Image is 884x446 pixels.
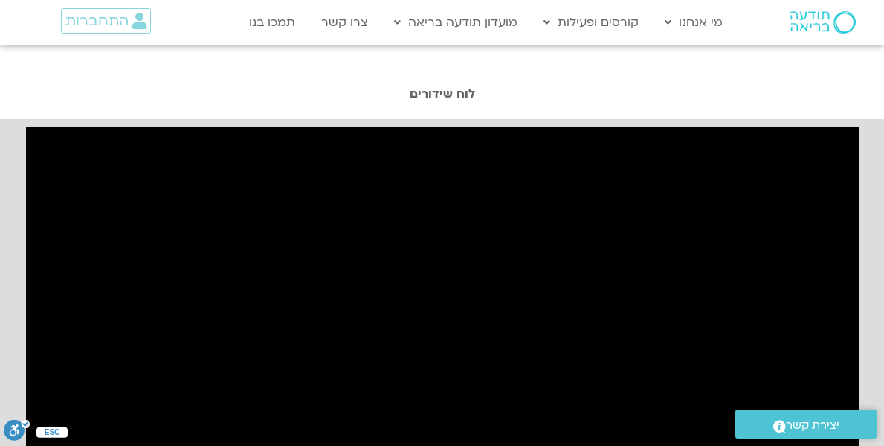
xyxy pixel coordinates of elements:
[387,8,525,36] a: מועדון תודעה בריאה
[314,8,375,36] a: צרו קשר
[657,8,730,36] a: מי אנחנו
[536,8,646,36] a: קורסים ופעילות
[790,11,856,34] img: תודעה בריאה
[242,8,303,36] a: תמכו בנו
[786,415,839,436] span: יצירת קשר
[735,410,877,439] a: יצירת קשר
[61,8,151,34] a: התחברות
[19,87,866,101] h1: לוח שידורים
[65,13,129,29] span: התחברות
